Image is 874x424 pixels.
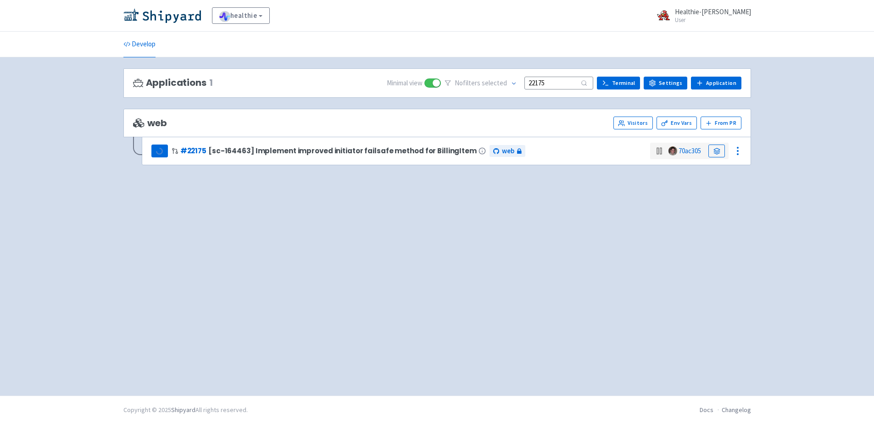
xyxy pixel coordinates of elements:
[644,77,687,89] a: Settings
[679,146,701,155] a: 70ac305
[123,32,156,57] a: Develop
[455,78,507,89] span: No filter s
[700,406,713,414] a: Docs
[691,77,741,89] a: Application
[133,118,167,128] span: web
[209,78,213,88] span: 1
[701,117,741,129] button: From PR
[524,77,593,89] input: Search...
[675,7,751,16] span: Healthie-[PERSON_NAME]
[208,147,477,155] span: [sc-164463] Implement improved initiator failsafe method for BillingItem
[613,117,653,129] a: Visitors
[123,8,201,23] img: Shipyard logo
[123,405,248,415] div: Copyright © 2025 All rights reserved.
[212,7,270,24] a: healthie
[133,78,213,88] h3: Applications
[597,77,640,89] a: Terminal
[171,406,195,414] a: Shipyard
[657,117,697,129] a: Env Vars
[502,146,514,156] span: web
[490,145,525,157] a: web
[387,78,423,89] span: Minimal view
[651,8,751,23] a: Healthie-[PERSON_NAME] User
[180,146,206,156] a: #22175
[722,406,751,414] a: Changelog
[675,17,751,23] small: User
[151,145,168,157] button: Loading
[482,78,507,87] span: selected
